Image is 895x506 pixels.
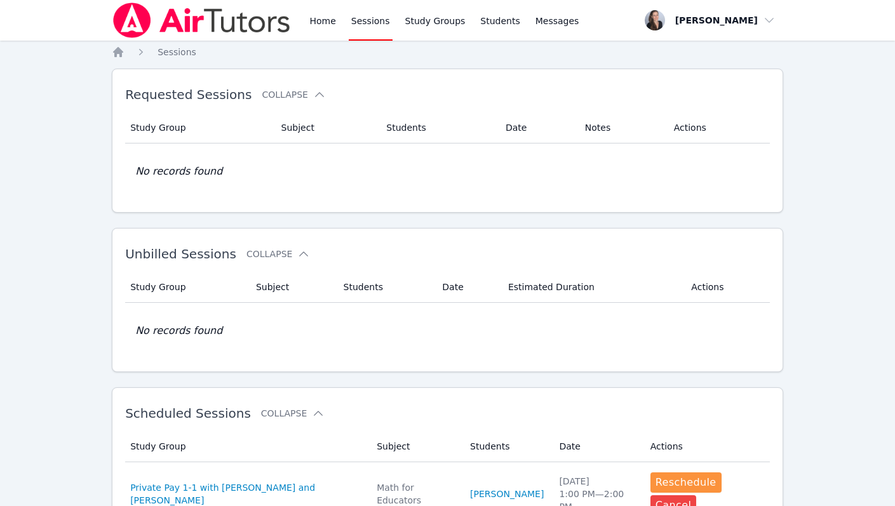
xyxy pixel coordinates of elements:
th: Actions [643,431,770,462]
th: Study Group [125,272,248,303]
th: Students [379,112,498,143]
th: Date [498,112,577,143]
nav: Breadcrumb [112,46,783,58]
span: Unbilled Sessions [125,246,236,262]
th: Subject [248,272,336,303]
span: Sessions [158,47,196,57]
button: Collapse [262,88,325,101]
span: Scheduled Sessions [125,406,251,421]
td: No records found [125,303,770,359]
th: Actions [683,272,770,303]
img: Air Tutors [112,3,292,38]
th: Subject [369,431,462,462]
button: Collapse [261,407,325,420]
th: Students [462,431,551,462]
button: Reschedule [650,472,722,493]
a: Sessions [158,46,196,58]
button: Collapse [246,248,310,260]
th: Estimated Duration [501,272,683,303]
th: Notes [577,112,666,143]
a: [PERSON_NAME] [470,488,544,500]
th: Study Group [125,112,273,143]
span: Messages [535,15,579,27]
th: Date [434,272,501,303]
th: Date [551,431,642,462]
th: Subject [274,112,379,143]
th: Students [336,272,435,303]
span: Requested Sessions [125,87,252,102]
td: No records found [125,143,770,199]
th: Study Group [125,431,369,462]
th: Actions [666,112,770,143]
